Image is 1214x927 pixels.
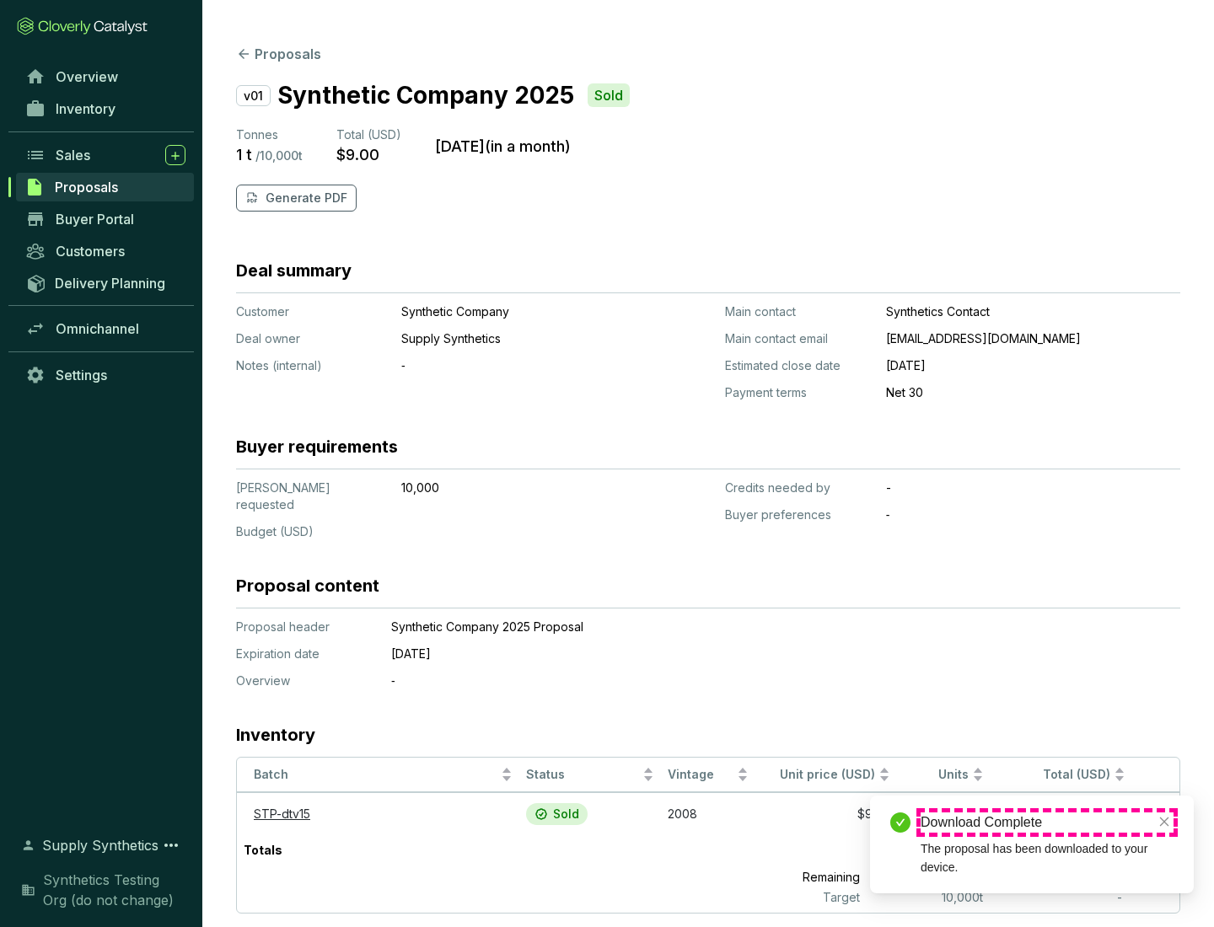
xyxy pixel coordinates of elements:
p: Synthetic Company 2025 Proposal [391,619,1099,635]
td: 2008 [661,792,755,835]
p: 10,000 [401,480,629,496]
button: Proposals [236,44,321,64]
p: Deal owner [236,330,388,347]
span: Units [904,767,970,783]
p: Expiration date [236,646,371,662]
span: Customers [56,243,125,260]
span: Inventory [56,100,115,117]
th: Units [897,758,991,792]
span: Settings [56,367,107,383]
span: Batch [254,767,497,783]
span: Supply Synthetics [42,835,158,855]
p: v01 [236,85,271,106]
p: Sold [594,87,623,104]
p: Overview [236,672,371,689]
a: Settings [17,361,194,389]
span: Delivery Planning [55,275,165,292]
span: check-circle [890,812,910,833]
p: $9.00 [336,145,379,164]
a: Close [1155,812,1174,831]
p: [EMAIL_ADDRESS][DOMAIN_NAME] [886,330,1180,347]
p: Generate PDF [266,190,347,206]
p: 1 t [866,835,990,865]
p: Proposal header [236,619,371,635]
td: $9.00 [991,792,1132,835]
p: Notes (internal) [236,357,388,374]
p: Synthetic Company 2025 [277,78,574,113]
span: Buyer Portal [56,211,134,228]
span: Status [526,767,639,783]
p: [DATE] [391,646,1099,662]
h3: Deal summary [236,259,352,282]
p: Totals [237,835,289,865]
span: Vintage [668,767,733,783]
p: Credits needed by [725,480,873,496]
p: 10,000 t [867,889,991,906]
h3: Buyer requirements [236,435,398,458]
p: ‐ [886,506,1180,523]
span: close [1158,816,1170,828]
a: Buyer Portal [17,205,194,233]
p: Remaining [728,865,867,889]
th: Batch [237,758,519,792]
span: Total (USD) [336,127,401,142]
a: Proposals [16,173,194,201]
p: 1 t [236,145,252,164]
p: Synthetic Company [401,303,629,320]
p: Estimated close date [725,357,873,374]
span: Proposals [55,179,118,196]
th: Vintage [661,758,755,792]
span: Sales [56,147,90,163]
span: Total (USD) [1043,767,1110,781]
a: Overview [17,62,194,91]
p: Synthetics Contact [886,303,1180,320]
th: Status [519,758,661,792]
a: Omnichannel [17,314,194,343]
td: 1 [897,792,991,835]
p: Supply Synthetics [401,330,629,347]
span: Overview [56,68,118,85]
span: Budget (USD) [236,524,314,539]
div: The proposal has been downloaded to your device. [921,839,1174,876]
td: $9.00 [755,792,897,835]
a: Inventory [17,94,194,123]
p: Net 30 [886,384,1180,401]
span: Unit price (USD) [780,767,875,781]
a: STP-dtv15 [254,806,310,821]
p: Sold [553,806,579,822]
p: [DATE] ( in a month ) [435,137,571,156]
p: Customer [236,303,388,320]
p: Target [728,889,867,906]
a: Customers [17,237,194,265]
p: / 10,000 t [255,148,303,163]
p: Tonnes [236,126,303,143]
span: Omnichannel [56,320,139,337]
a: Sales [17,141,194,169]
p: Payment terms [725,384,873,401]
h3: Proposal content [236,574,379,597]
p: Buyer preferences [725,506,873,523]
p: - [886,480,1180,496]
p: ‐ [391,672,1099,689]
p: 9,999 t [867,865,991,889]
p: [PERSON_NAME] requested [236,480,388,513]
p: Main contact [725,303,873,320]
a: Delivery Planning [17,269,194,297]
div: Download Complete [921,812,1174,833]
p: Main contact email [725,330,873,347]
button: Generate PDF [236,185,357,212]
span: Synthetics Testing Org (do not change) [43,870,185,910]
p: [DATE] [886,357,1180,374]
p: ‐ [401,357,629,374]
h3: Inventory [236,723,315,747]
